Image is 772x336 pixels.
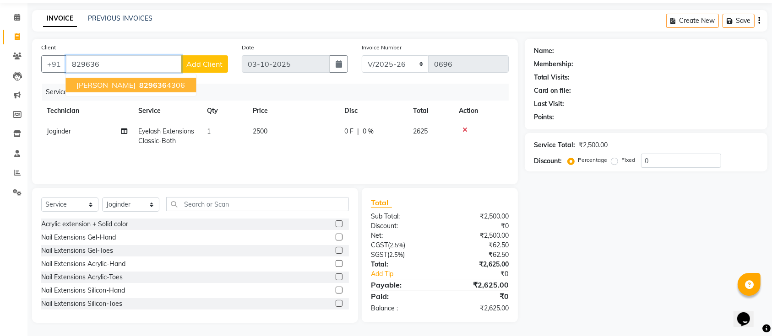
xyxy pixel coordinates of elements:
span: 0 % [363,127,374,136]
div: ₹2,500.00 [440,212,515,221]
div: Total Visits: [534,73,570,82]
th: Total [408,101,453,121]
div: Name: [534,46,555,56]
span: Joginder [47,127,71,135]
th: Disc [339,101,408,121]
span: Total [371,198,392,208]
div: ₹2,625.00 [440,304,515,313]
div: Nail Extensions Acrylic-Toes [41,272,123,282]
span: 2.5% [390,241,403,249]
div: ₹62.50 [440,240,515,250]
div: Sub Total: [364,212,440,221]
span: CGST [371,241,388,249]
span: [PERSON_NAME] [76,80,136,90]
span: 0 F [344,127,353,136]
div: ₹2,625.00 [440,260,515,269]
div: Total: [364,260,440,269]
div: Points: [534,112,555,122]
iframe: chat widget [734,299,763,327]
span: 1 [207,127,211,135]
button: Add Client [181,55,228,73]
div: ₹2,500.00 [579,140,608,150]
div: Discount: [364,221,440,231]
label: Fixed [622,156,636,164]
span: 829636 [139,80,167,90]
ngb-highlight: 4306 [137,80,185,90]
th: Price [247,101,339,121]
div: Balance : [364,304,440,313]
div: Paid: [364,291,440,302]
span: 2.5% [389,251,403,258]
th: Qty [201,101,247,121]
div: ₹2,625.00 [440,279,515,290]
div: Service Total: [534,140,576,150]
span: 2500 [253,127,267,135]
div: Net: [364,231,440,240]
label: Date [242,43,254,52]
div: Last Visit: [534,99,565,109]
span: SGST [371,251,387,259]
th: Technician [41,101,133,121]
a: PREVIOUS INVOICES [88,14,152,22]
div: Nail Extensions Gel-Toes [41,246,113,256]
span: | [357,127,359,136]
label: Percentage [578,156,608,164]
th: Action [453,101,509,121]
div: ( ) [364,240,440,250]
input: Search by Name/Mobile/Email/Code [66,55,181,73]
div: ( ) [364,250,440,260]
button: Create New [666,14,719,28]
a: INVOICE [43,11,77,27]
div: Discount: [534,156,562,166]
div: Card on file: [534,86,571,96]
button: +91 [41,55,67,73]
th: Service [133,101,201,121]
div: Nail Extensions Gel-Hand [41,233,116,242]
div: Nail Extensions Silicon-Hand [41,286,125,295]
div: Membership: [534,59,574,69]
div: ₹0 [440,291,515,302]
div: ₹62.50 [440,250,515,260]
div: Nail Extensions Silicon-Toes [41,299,122,309]
div: Nail Extensions Acrylic-Hand [41,259,125,269]
label: Invoice Number [362,43,402,52]
a: Add Tip [364,269,452,279]
div: ₹2,500.00 [440,231,515,240]
span: Add Client [186,59,223,69]
span: 2625 [413,127,428,135]
button: Save [723,14,755,28]
div: ₹0 [440,221,515,231]
div: Payable: [364,279,440,290]
input: Search or Scan [166,197,349,211]
label: Client [41,43,56,52]
div: Acrylic extension + Solid color [41,219,128,229]
div: Services [42,84,516,101]
span: Eyelash Extensions Classic-Both [138,127,194,145]
div: ₹0 [452,269,516,279]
